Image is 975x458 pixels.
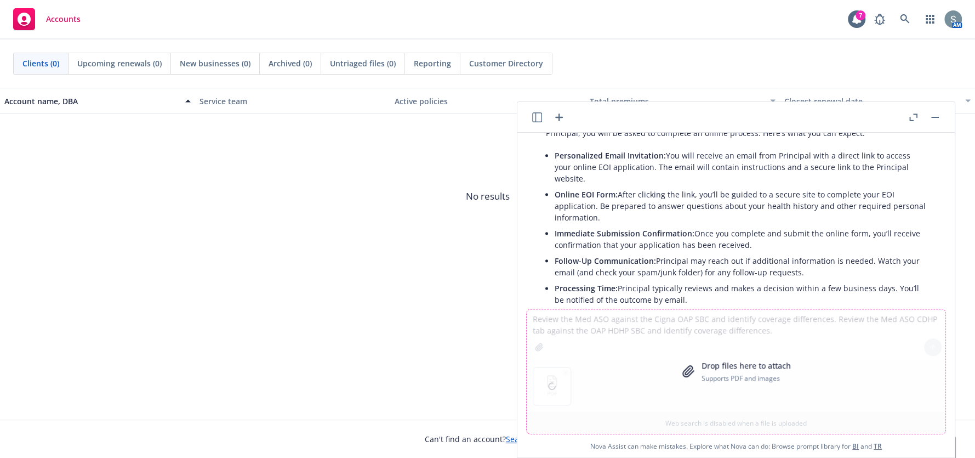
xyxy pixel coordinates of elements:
p: Principal typically reviews and makes a decision within a few business days. You’ll be notified o... [555,282,926,306]
span: Archived (0) [269,58,312,69]
a: Accounts [9,4,85,35]
a: Search for it [506,434,551,444]
a: BI [852,442,859,451]
span: Untriaged files (0) [330,58,396,69]
button: Total premiums [585,88,780,114]
p: After clicking the link, you’ll be guided to a secure site to complete your EOI application. Be p... [555,189,926,223]
p: Supports PDF and images [702,374,791,383]
span: Clients (0) [22,58,59,69]
p: Drop files here to attach [702,360,791,371]
span: Nova Assist can make mistakes. Explore what Nova can do: Browse prompt library for and [522,435,950,457]
a: Search [894,8,916,30]
button: Service team [195,88,390,114]
a: TR [874,442,882,451]
span: Customer Directory [469,58,543,69]
span: Can't find an account? [425,433,551,445]
p: You will receive an email from Principal with a direct link to access your online EOI application... [555,150,926,184]
div: 7 [856,10,865,20]
div: Active policies [395,95,581,107]
span: Personalized Email Invitation: [555,150,666,161]
div: Closest renewal date [784,95,959,107]
span: Reporting [414,58,451,69]
span: New businesses (0) [180,58,250,69]
p: Once you complete and submit the online form, you’ll receive confirmation that your application h... [555,228,926,251]
button: Closest renewal date [780,88,975,114]
span: Accounts [46,15,81,24]
span: Follow-Up Communication: [555,256,656,266]
span: Upcoming renewals (0) [77,58,162,69]
span: Processing Time: [555,283,618,293]
button: Active policies [390,88,585,114]
div: Total premiums [589,95,763,107]
div: Service team [199,95,386,107]
a: Report a Bug [869,8,891,30]
span: Online EOI Form: [555,189,618,200]
p: Principal may reach out if additional information is needed. Watch your email (and check your spa... [555,255,926,278]
img: photo [944,10,962,28]
div: Account name, DBA [4,95,179,107]
a: Switch app [919,8,941,30]
span: Immediate Submission Confirmation: [555,228,694,239]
